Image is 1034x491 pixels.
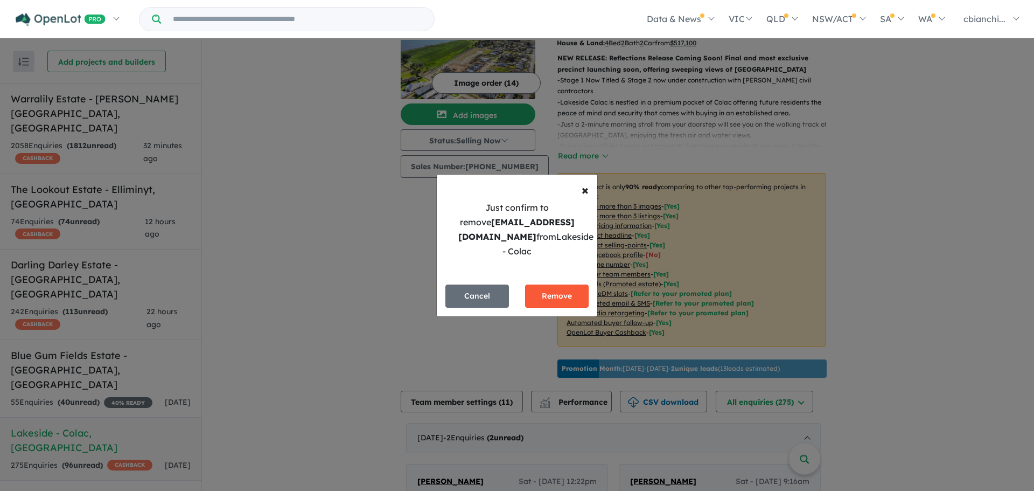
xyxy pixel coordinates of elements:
img: Openlot PRO Logo White [16,13,106,26]
div: Just confirm to remove from Lakeside - Colac [445,200,589,259]
span: × [582,182,589,198]
strong: [EMAIL_ADDRESS][DOMAIN_NAME] [458,217,575,242]
button: Cancel [445,285,509,308]
span: cbianchi... [963,13,1005,24]
button: Remove [525,285,589,308]
input: Try estate name, suburb, builder or developer [163,8,432,31]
